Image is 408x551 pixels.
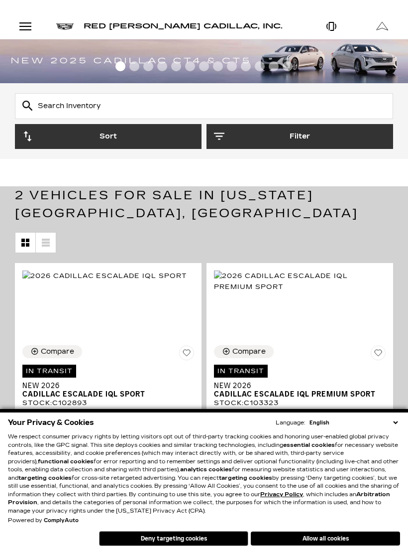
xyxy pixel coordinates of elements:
button: Deny targeting cookies [99,531,248,546]
span: Your Privacy & Cookies [8,415,94,429]
span: In Transit [214,365,268,378]
div: Language: [276,420,305,425]
span: Go to slide 9 [227,61,237,71]
div: VIN: [US_VEHICLE_IDENTIFICATION_NUMBER] [214,408,386,425]
a: Open Phone Modal [306,14,357,39]
span: New 2026 [214,382,378,390]
a: In TransitNew 2026Cadillac ESCALADE IQL Premium Sport [214,364,386,399]
span: Go to slide 12 [269,61,279,71]
span: Go to slide 5 [171,61,181,71]
img: 2026 Cadillac ESCALADE IQL Sport [22,271,187,281]
a: In TransitNew 2026Cadillac ESCALADE IQL Sport [22,364,194,399]
span: Go to slide 8 [213,61,223,71]
a: Privacy Policy [260,491,303,498]
span: Go to slide 2 [129,61,139,71]
strong: targeting cookies [219,475,272,481]
span: Cadillac ESCALADE IQL Premium Sport [214,390,378,399]
button: Sort [15,124,202,149]
span: In Transit [22,365,76,378]
button: Allow all cookies [251,532,400,546]
button: Compare Vehicle [22,345,82,358]
span: 2 Vehicles for Sale in [US_STATE][GEOGRAPHIC_DATA], [GEOGRAPHIC_DATA] [15,188,358,220]
span: Go to slide 6 [185,61,195,71]
span: Go to slide 4 [157,61,167,71]
span: Go to slide 13 [283,61,293,71]
img: Cadillac logo [56,23,74,30]
img: 2026 Cadillac ESCALADE IQL Premium Sport [214,271,386,292]
div: Powered by [8,518,79,524]
div: Compare [41,347,74,356]
div: Compare [232,347,266,356]
span: Go to slide 3 [143,61,153,71]
strong: targeting cookies [18,475,72,481]
a: ComplyAuto [44,518,79,524]
button: Save Vehicle [371,345,386,364]
button: Filter [206,124,393,149]
span: Go to slide 7 [199,61,209,71]
a: Red [PERSON_NAME] Cadillac, Inc. [84,19,283,33]
span: Go to slide 10 [241,61,251,71]
span: New 2026 [22,382,187,390]
span: Cadillac ESCALADE IQL Sport [22,390,187,399]
p: We respect consumer privacy rights by letting visitors opt out of third-party tracking cookies an... [8,433,400,515]
strong: analytics cookies [180,466,232,473]
div: VIN: [US_VEHICLE_IDENTIFICATION_NUMBER] [22,408,194,425]
select: Language Select [307,418,400,427]
button: Save Vehicle [179,345,194,364]
a: Cadillac logo [56,19,74,33]
span: Red [PERSON_NAME] Cadillac, Inc. [84,22,283,30]
div: Stock : C103323 [214,399,386,408]
span: Go to slide 1 [115,61,125,71]
strong: functional cookies [38,458,94,465]
div: Stock : C102893 [22,399,194,408]
button: Compare Vehicle [214,345,274,358]
span: Go to slide 11 [255,61,265,71]
strong: essential cookies [283,442,335,448]
input: Search Inventory [15,93,393,119]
